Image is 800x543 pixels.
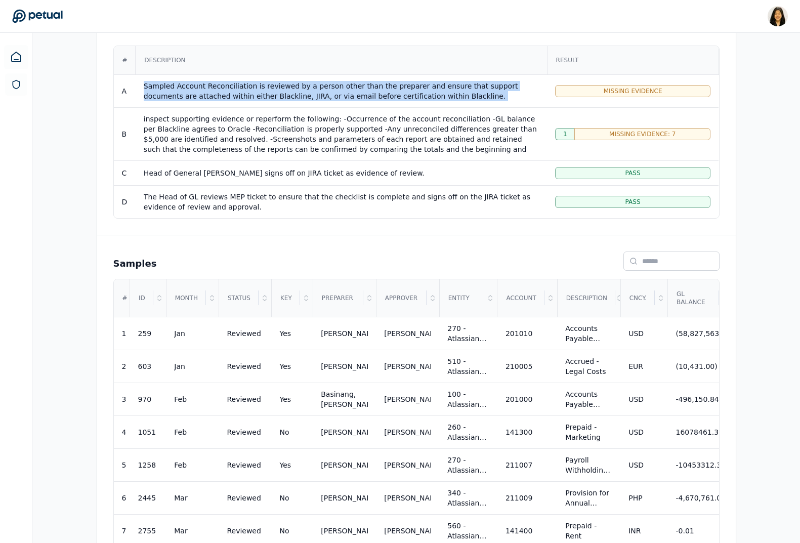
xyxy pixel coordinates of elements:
[114,448,130,481] td: 5
[227,394,261,404] div: Reviewed
[138,460,156,470] div: 1258
[12,9,63,23] a: Go to Dashboard
[625,198,641,206] span: Pass
[5,73,27,96] a: SOC 1 Reports
[227,361,261,371] div: Reviewed
[321,389,368,409] div: Basinang, [PERSON_NAME]
[506,460,532,470] div: 211007
[279,493,289,503] div: No
[628,394,644,404] div: USD
[447,389,489,409] div: 100 - Atlassian Corporation
[114,383,130,415] td: 3
[506,361,532,371] div: 210005
[272,280,300,316] div: Key
[498,280,544,316] div: Account
[506,526,532,536] div: 141400
[447,422,489,442] div: 260 - Atlassian US, Inc.
[565,488,612,508] div: Provision for Annual Leave
[227,328,261,339] div: Reviewed
[227,460,261,470] div: Reviewed
[565,323,612,344] div: Accounts Payable Control - Marketplace
[220,280,259,316] div: Status
[279,460,291,470] div: Yes
[138,427,156,437] div: 1051
[114,185,136,218] td: D
[321,526,368,536] div: [PERSON_NAME]
[447,455,489,475] div: 270 - Atlassian Pty Ltd
[167,280,206,316] div: Month
[136,47,546,74] div: Description
[144,81,539,101] div: Sampled Account Reconciliation is reviewed by a person other than the preparer and ensure that su...
[668,280,719,316] div: GL Balance
[609,130,676,138] span: Missing Evidence: 7
[138,361,152,371] div: 603
[676,394,719,404] div: -496,150.84
[131,280,153,316] div: ID
[114,481,130,514] td: 6
[506,493,532,503] div: 211009
[447,323,489,344] div: 270 - Atlassian Pty Ltd
[321,493,368,503] div: [PERSON_NAME]
[506,427,532,437] div: 141300
[676,328,723,339] div: (58,827,563.51)
[565,356,612,377] div: Accrued - Legal Costs
[227,427,261,437] div: Reviewed
[384,427,431,437] div: [PERSON_NAME]
[676,427,723,437] div: 16078461.33
[676,526,694,536] div: -0.01
[506,394,532,404] div: 201000
[227,526,261,536] div: Reviewed
[174,526,187,536] div: Mar
[114,47,136,74] div: #
[114,317,130,350] td: 1
[114,415,130,448] td: 4
[377,280,427,316] div: Approver
[138,394,152,404] div: 970
[621,280,655,316] div: Cncy.
[279,328,291,339] div: Yes
[114,160,136,185] td: C
[4,45,28,69] a: Dashboard
[625,169,641,177] span: Pass
[384,361,431,371] div: [PERSON_NAME]
[565,389,612,409] div: Accounts Payable Control
[144,114,539,164] div: inspect supporting evidence or reperform the following: -Occurrence of the account reconciliation...
[138,526,156,536] div: 2755
[548,47,718,74] div: Result
[144,192,539,212] div: The Head of GL reviews MEP ticket to ensure that the checklist is complete and signs off on the J...
[113,257,157,271] h2: Samples
[628,361,643,371] div: EUR
[563,130,567,138] span: 1
[676,361,717,371] div: (10,431.00)
[174,460,187,470] div: Feb
[384,394,431,404] div: [PERSON_NAME]
[138,328,152,339] div: 259
[174,493,187,503] div: Mar
[447,356,489,377] div: 510 - Atlassian Germany GmbH
[628,460,644,470] div: USD
[565,521,612,541] div: Prepaid - Rent
[279,361,291,371] div: Yes
[174,361,185,371] div: Jan
[227,493,261,503] div: Reviewed
[628,328,644,339] div: USD
[506,328,532,339] div: 201010
[676,460,723,470] div: -10453312.33
[174,394,187,404] div: Feb
[114,350,130,383] td: 2
[628,493,642,503] div: PHP
[279,394,291,404] div: Yes
[384,526,431,536] div: [PERSON_NAME]
[174,427,187,437] div: Feb
[144,168,539,178] div: Head of General [PERSON_NAME] signs off on JIRA ticket as evidence of review.
[321,460,368,470] div: [PERSON_NAME]
[174,328,185,339] div: Jan
[321,427,368,437] div: [PERSON_NAME]
[447,488,489,508] div: 340 - Atlassian Philippines, Inc.
[440,280,485,316] div: Entity
[558,280,615,316] div: Description
[628,427,644,437] div: USD
[314,280,363,316] div: Preparer
[321,328,368,339] div: [PERSON_NAME]
[384,328,431,339] div: [PERSON_NAME]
